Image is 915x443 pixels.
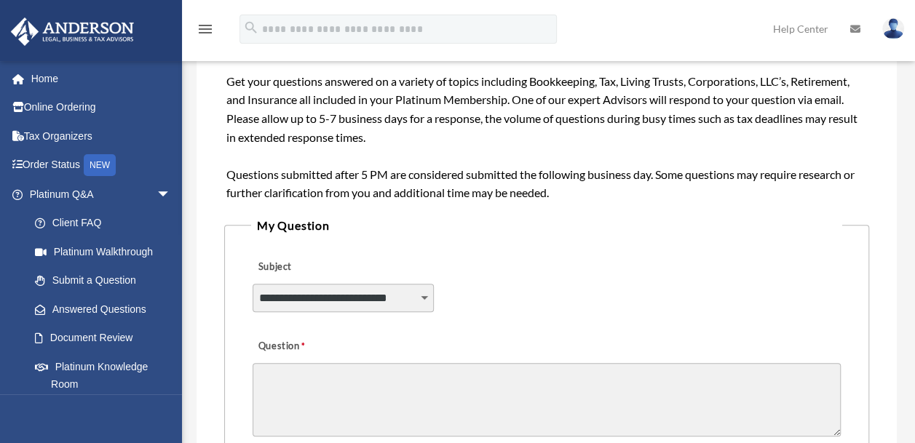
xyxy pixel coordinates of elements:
a: Answered Questions [20,295,193,324]
img: Anderson Advisors Platinum Portal [7,17,138,46]
a: Client FAQ [20,209,193,238]
img: User Pic [882,18,904,39]
label: Question [253,336,365,356]
span: arrow_drop_down [157,180,186,209]
a: Platinum Q&Aarrow_drop_down [10,180,193,209]
a: Submit a Question [20,266,186,295]
a: menu [197,25,214,38]
a: Platinum Walkthrough [20,237,193,266]
a: Home [10,64,193,93]
i: menu [197,20,214,38]
a: Tax Organizers [10,121,193,151]
label: Subject [253,257,391,277]
a: Order StatusNEW [10,151,193,180]
a: Online Ordering [10,93,193,122]
a: Platinum Knowledge Room [20,352,193,399]
i: search [243,20,259,36]
div: NEW [84,154,116,176]
a: Document Review [20,324,193,353]
legend: My Question [251,215,842,236]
